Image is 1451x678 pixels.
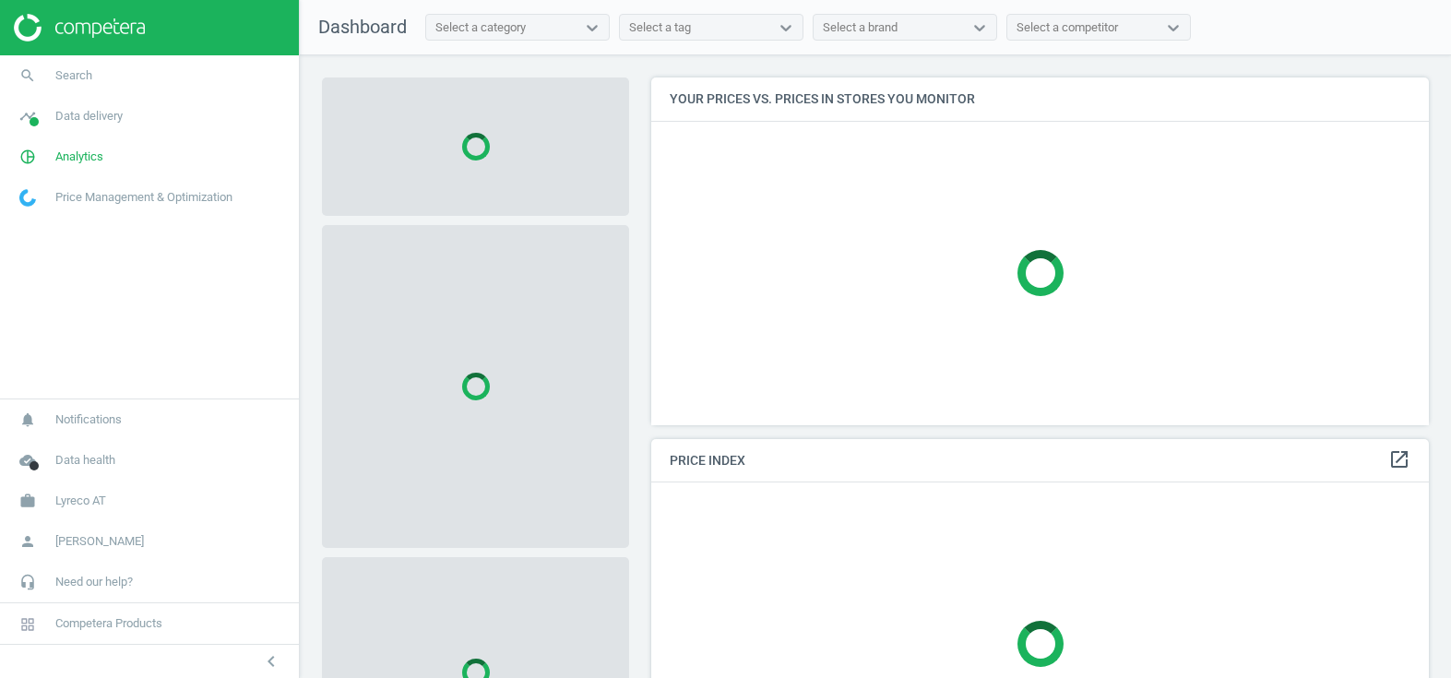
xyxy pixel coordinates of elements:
[823,19,898,36] div: Select a brand
[1388,448,1410,472] a: open_in_new
[260,650,282,672] i: chevron_left
[55,452,115,469] span: Data health
[55,493,106,509] span: Lyreco AT
[1017,19,1118,36] div: Select a competitor
[55,615,162,632] span: Competera Products
[14,14,145,42] img: ajHJNr6hYgQAAAAASUVORK5CYII=
[1388,448,1410,470] i: open_in_new
[55,189,232,206] span: Price Management & Optimization
[435,19,526,36] div: Select a category
[10,139,45,174] i: pie_chart_outlined
[55,149,103,165] span: Analytics
[651,439,1429,482] h4: Price Index
[318,16,407,38] span: Dashboard
[55,67,92,84] span: Search
[55,533,144,550] span: [PERSON_NAME]
[55,574,133,590] span: Need our help?
[10,58,45,93] i: search
[10,402,45,437] i: notifications
[10,565,45,600] i: headset_mic
[10,443,45,478] i: cloud_done
[248,649,294,673] button: chevron_left
[651,77,1429,121] h4: Your prices vs. prices in stores you monitor
[10,483,45,518] i: work
[10,524,45,559] i: person
[55,411,122,428] span: Notifications
[19,189,36,207] img: wGWNvw8QSZomAAAAABJRU5ErkJggg==
[10,99,45,134] i: timeline
[629,19,691,36] div: Select a tag
[55,108,123,125] span: Data delivery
